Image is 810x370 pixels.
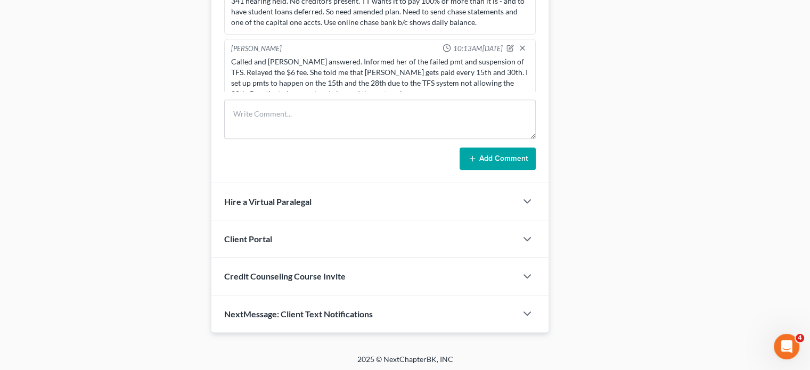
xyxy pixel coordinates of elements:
span: NextMessage: Client Text Notifications [224,309,373,319]
span: 10:13AM[DATE] [453,44,502,54]
div: Called and [PERSON_NAME] answered. Informed her of the failed pmt and suspension of TFS. Relayed ... [231,56,529,99]
iframe: Intercom live chat [774,334,799,359]
button: Add Comment [460,147,536,170]
span: Client Portal [224,234,272,244]
span: Credit Counseling Course Invite [224,271,346,281]
span: 4 [796,334,804,342]
span: Hire a Virtual Paralegal [224,196,312,207]
div: [PERSON_NAME] [231,44,282,54]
